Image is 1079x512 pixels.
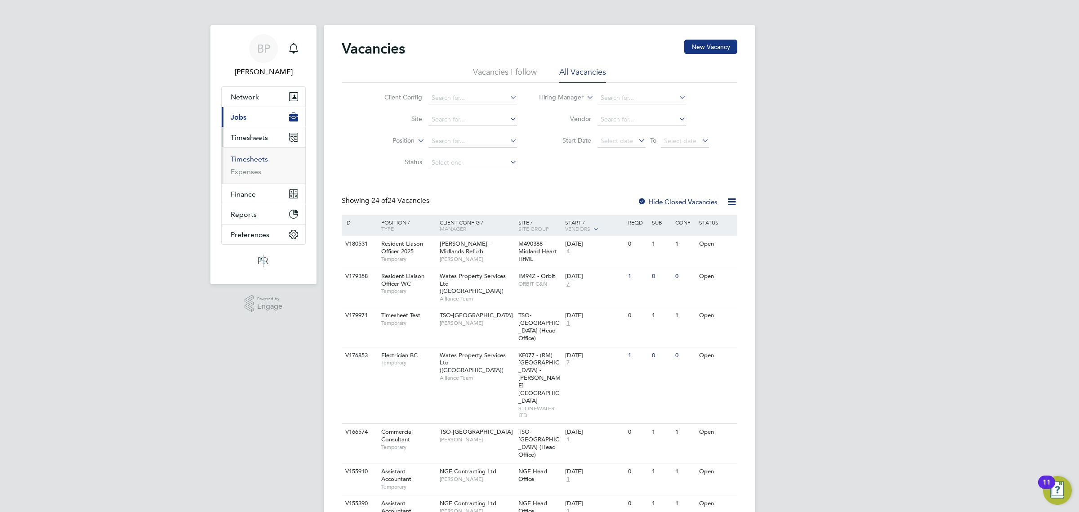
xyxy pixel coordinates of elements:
[381,240,423,255] span: Resident Liason Officer 2025
[697,463,736,480] div: Open
[381,225,394,232] span: Type
[221,67,306,77] span: Ben Perkin
[437,215,516,236] div: Client Config /
[626,495,649,512] div: 0
[650,215,673,230] div: Sub
[647,135,659,146] span: To
[518,272,555,280] span: IM94Z - Orbit
[255,254,272,268] img: psrsolutions-logo-retina.png
[221,34,306,77] a: BP[PERSON_NAME]
[601,137,633,145] span: Select date
[673,424,696,440] div: 1
[650,268,673,285] div: 0
[370,115,422,123] label: Site
[565,352,624,359] div: [DATE]
[697,495,736,512] div: Open
[381,311,420,319] span: Timesheet Test
[440,436,514,443] span: [PERSON_NAME]
[626,268,649,285] div: 1
[697,215,736,230] div: Status
[650,236,673,252] div: 1
[222,184,305,204] button: Finance
[650,307,673,324] div: 1
[343,424,375,440] div: V166574
[697,424,736,440] div: Open
[650,495,673,512] div: 1
[257,303,282,310] span: Engage
[381,428,413,443] span: Commercial Consultant
[343,463,375,480] div: V155910
[673,347,696,364] div: 0
[650,424,673,440] div: 1
[257,295,282,303] span: Powered by
[565,476,571,483] span: 1
[518,311,559,342] span: TSO-[GEOGRAPHIC_DATA] (Head Office)
[342,40,405,58] h2: Vacancies
[428,135,517,148] input: Search for...
[565,500,624,508] div: [DATE]
[210,25,317,284] nav: Main navigation
[532,93,584,102] label: Hiring Manager
[231,230,269,239] span: Preferences
[370,158,422,166] label: Status
[343,236,375,252] div: V180531
[343,495,375,512] div: V155390
[222,87,305,107] button: Network
[565,312,624,319] div: [DATE]
[440,295,514,302] span: Alliance Team
[518,467,547,483] span: NGE Head Office
[673,268,696,285] div: 0
[565,359,571,367] span: 7
[626,307,649,324] div: 0
[440,311,513,319] span: TSO-[GEOGRAPHIC_DATA]
[343,215,375,230] div: ID
[440,272,506,295] span: Wates Property Services Ltd ([GEOGRAPHIC_DATA])
[626,236,649,252] div: 0
[440,351,506,374] span: Wates Property Services Ltd ([GEOGRAPHIC_DATA])
[231,133,268,142] span: Timesheets
[222,225,305,244] button: Preferences
[440,256,514,263] span: [PERSON_NAME]
[673,495,696,512] div: 1
[650,347,673,364] div: 0
[231,167,261,176] a: Expenses
[381,467,411,483] span: Assistant Accountant
[473,67,537,83] li: Vacancies I follow
[245,295,283,312] a: Powered byEngage
[518,405,561,419] span: STONEWATER LTD
[1043,476,1072,505] button: Open Resource Center, 11 new notifications
[381,359,435,366] span: Temporary
[375,215,437,236] div: Position /
[597,113,686,126] input: Search for...
[697,236,736,252] div: Open
[381,483,435,490] span: Temporary
[381,444,435,451] span: Temporary
[370,93,422,101] label: Client Config
[440,476,514,483] span: [PERSON_NAME]
[440,374,514,382] span: Alliance Team
[440,499,496,507] span: NGE Contracting Ltd
[565,428,624,436] div: [DATE]
[697,347,736,364] div: Open
[231,93,259,101] span: Network
[381,351,418,359] span: Electrician BC
[516,215,563,236] div: Site /
[440,428,513,436] span: TSO-[GEOGRAPHIC_DATA]
[440,467,496,475] span: NGE Contracting Ltd
[684,40,737,54] button: New Vacancy
[626,463,649,480] div: 0
[518,240,557,263] span: M490388 - Midland Heart HfML
[565,468,624,476] div: [DATE]
[697,307,736,324] div: Open
[626,424,649,440] div: 0
[565,319,571,327] span: 1
[565,240,624,248] div: [DATE]
[381,272,424,287] span: Resident Liaison Officer WC
[222,204,305,224] button: Reports
[565,248,571,256] span: 4
[342,196,431,206] div: Showing
[231,210,257,219] span: Reports
[231,190,256,198] span: Finance
[371,196,429,205] span: 24 Vacancies
[650,463,673,480] div: 1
